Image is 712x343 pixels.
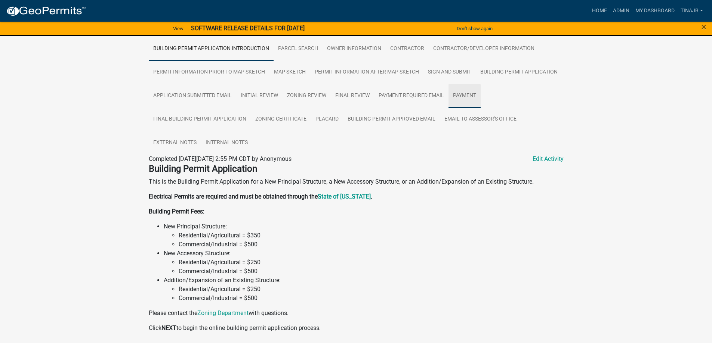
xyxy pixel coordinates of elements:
[164,222,564,249] li: New Principal Structure:
[283,84,331,108] a: Zoning Review
[149,37,274,61] a: Building Permit Application Introduction
[251,107,311,131] a: Zoning Certificate
[149,84,236,108] a: Application Submitted Email
[236,84,283,108] a: Initial Review
[533,155,564,163] a: Edit Activity
[386,37,429,61] a: Contractor
[149,131,201,155] a: External Notes
[632,4,678,18] a: My Dashboard
[197,309,249,317] a: Zoning Department
[149,107,251,131] a: Final Building Permit Application
[149,208,204,215] strong: Building Permit Fees:
[454,22,496,35] button: Don't show again
[343,107,440,131] a: Building Permit Approved Email
[179,258,564,267] li: Residential/Agricultural = $250
[323,37,386,61] a: Owner Information
[201,131,252,155] a: Internal Notes
[429,37,539,61] a: Contractor/Developer Information
[374,84,449,108] a: Payment Required Email
[149,60,269,84] a: Permit Information Prior to Map Sketch
[149,163,257,174] strong: Building Permit Application
[702,22,706,32] span: ×
[269,60,310,84] a: Map Sketch
[149,309,564,318] p: Please contact the with questions.
[702,22,706,31] button: Close
[179,294,564,303] li: Commercial/Industrial = $500
[476,60,562,84] a: Building Permit Application
[164,276,564,303] li: Addition/Expansion of an Existing Structure:
[149,324,564,333] p: Click to begin the online building permit application process.
[179,240,564,249] li: Commercial/Industrial = $500
[179,231,564,240] li: Residential/Agricultural = $350
[191,25,305,32] strong: SOFTWARE RELEASE DETAILS FOR [DATE]
[149,177,564,186] p: This is the Building Permit Application for a New Principal Structure, a New Accessory Structure,...
[311,107,343,131] a: Placard
[449,84,481,108] a: Payment
[678,4,706,18] a: Tinajb
[274,37,323,61] a: Parcel search
[440,107,521,131] a: Email to Assessor's Office
[310,60,423,84] a: Permit Information After Map Sketch
[589,4,610,18] a: Home
[179,285,564,294] li: Residential/Agricultural = $250
[149,155,292,162] span: Completed [DATE][DATE] 2:55 PM CDT by Anonymous
[161,324,176,331] strong: NEXT
[371,193,372,200] strong: .
[170,22,187,35] a: View
[318,193,371,200] a: State of [US_STATE]
[179,267,564,276] li: Commercial/Industrial = $500
[610,4,632,18] a: Admin
[164,249,564,276] li: New Accessory Structure:
[423,60,476,84] a: Sign and Submit
[331,84,374,108] a: Final Review
[149,193,318,200] strong: Electrical Permits are required and must be obtained through the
